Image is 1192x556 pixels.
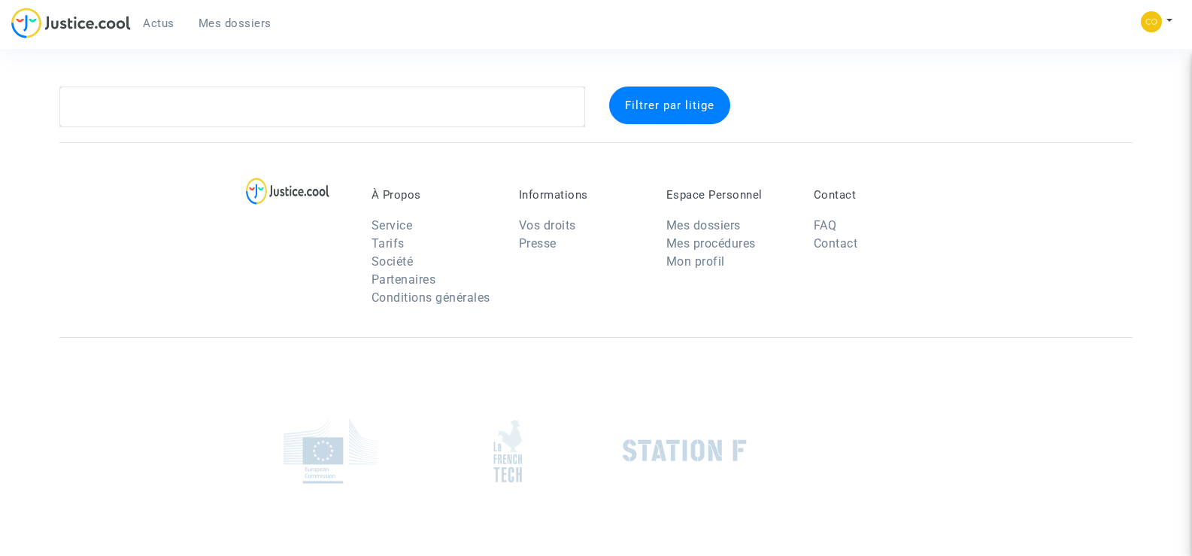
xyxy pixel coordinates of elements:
a: Actus [131,12,187,35]
a: Partenaires [372,272,436,287]
img: 84a266a8493598cb3cce1313e02c3431 [1141,11,1162,32]
img: logo-lg.svg [246,178,329,205]
a: Société [372,254,414,269]
a: Mes dossiers [187,12,284,35]
a: Conditions générales [372,290,490,305]
a: FAQ [814,218,837,232]
a: Vos droits [519,218,576,232]
img: stationf.png [623,439,747,462]
span: Mes dossiers [199,17,271,30]
a: Mes dossiers [666,218,741,232]
a: Service [372,218,413,232]
span: Actus [143,17,174,30]
p: Espace Personnel [666,188,791,202]
img: europe_commision.png [284,418,378,484]
a: Tarifs [372,236,405,251]
a: Mon profil [666,254,725,269]
p: À Propos [372,188,496,202]
span: Filtrer par litige [625,99,714,112]
img: jc-logo.svg [11,8,131,38]
img: french_tech.png [493,419,522,483]
a: Presse [519,236,557,251]
p: Contact [814,188,939,202]
p: Informations [519,188,644,202]
a: Contact [814,236,858,251]
a: Mes procédures [666,236,756,251]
